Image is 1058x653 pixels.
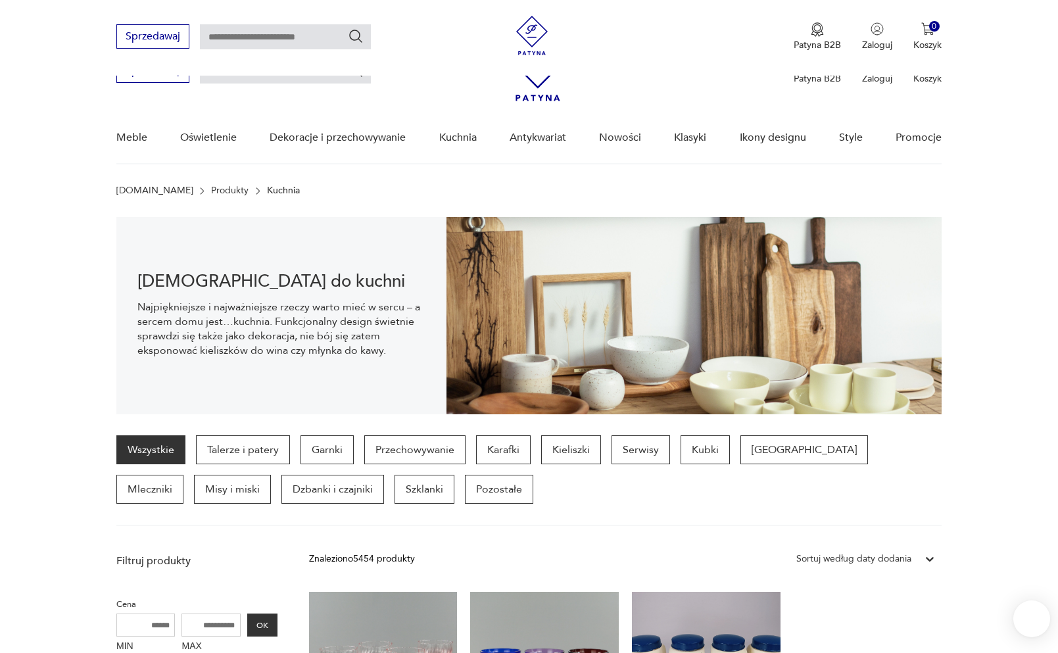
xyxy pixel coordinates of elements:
[116,112,147,163] a: Meble
[395,475,454,504] a: Szklanki
[862,72,892,85] p: Zaloguj
[309,552,415,566] div: Znaleziono 5454 produkty
[921,22,934,36] img: Ikona koszyka
[465,475,533,504] a: Pozostałe
[348,28,364,44] button: Szukaj
[439,112,477,163] a: Kuchnia
[913,72,942,85] p: Koszyk
[116,67,189,76] a: Sprzedawaj
[896,112,942,163] a: Promocje
[116,597,277,612] p: Cena
[510,112,566,163] a: Antykwariat
[674,112,706,163] a: Klasyki
[137,274,425,289] h1: [DEMOGRAPHIC_DATA] do kuchni
[247,614,277,637] button: OK
[270,112,406,163] a: Dekoracje i przechowywanie
[913,39,942,51] p: Koszyk
[862,22,892,51] button: Zaloguj
[794,22,841,51] button: Patyna B2B
[796,552,911,566] div: Sortuj według daty dodania
[116,475,183,504] a: Mleczniki
[116,24,189,49] button: Sprzedawaj
[599,112,641,163] a: Nowości
[512,16,552,55] img: Patyna - sklep z meblami i dekoracjami vintage
[541,435,601,464] a: Kieliszki
[476,435,531,464] a: Karafki
[211,185,249,196] a: Produkty
[267,185,300,196] p: Kuchnia
[740,112,806,163] a: Ikony designu
[913,22,942,51] button: 0Koszyk
[364,435,466,464] a: Przechowywanie
[180,112,237,163] a: Oświetlenie
[794,22,841,51] a: Ikona medaluPatyna B2B
[301,435,354,464] a: Garnki
[1013,600,1050,637] iframe: Smartsupp widget button
[612,435,670,464] a: Serwisy
[794,39,841,51] p: Patyna B2B
[929,21,940,32] div: 0
[116,185,193,196] a: [DOMAIN_NAME]
[196,435,290,464] a: Talerze i patery
[681,435,730,464] a: Kubki
[862,39,892,51] p: Zaloguj
[137,300,425,358] p: Najpiękniejsze i najważniejsze rzeczy warto mieć w sercu – a sercem domu jest…kuchnia. Funkcjonal...
[839,112,863,163] a: Style
[446,217,942,414] img: b2f6bfe4a34d2e674d92badc23dc4074.jpg
[281,475,384,504] a: Dzbanki i czajniki
[811,22,824,37] img: Ikona medalu
[116,554,277,568] p: Filtruj produkty
[116,33,189,42] a: Sprzedawaj
[794,72,841,85] p: Patyna B2B
[116,435,185,464] a: Wszystkie
[740,435,868,464] a: [GEOGRAPHIC_DATA]
[871,22,884,36] img: Ikonka użytkownika
[194,475,271,504] a: Misy i miski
